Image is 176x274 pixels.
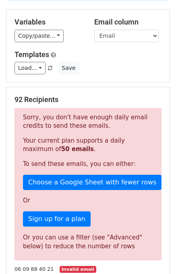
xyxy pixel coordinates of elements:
[136,235,176,274] iframe: Chat Widget
[23,175,162,190] a: Choose a Google Sheet with fewer rows
[14,266,54,272] small: 06 09 88 40 21
[14,30,64,42] a: Copy/paste...
[14,62,46,74] a: Load...
[14,95,162,104] h5: 92 Recipients
[61,145,94,153] strong: 50 emails
[23,113,153,130] p: Sorry, you don't have enough daily email credits to send these emails.
[58,62,79,74] button: Save
[94,18,162,27] h5: Email column
[23,211,91,227] a: Sign up for a plan
[23,233,153,251] div: Or you can use a filter (see "Advanced" below) to reduce the number of rows
[23,137,153,153] p: Your current plan supports a daily maximum of .
[23,196,153,205] p: Or
[60,266,96,273] small: Invalid email
[23,160,153,168] p: To send these emails, you can either:
[136,235,176,274] div: Widget de chat
[14,18,82,27] h5: Variables
[14,50,49,59] a: Templates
